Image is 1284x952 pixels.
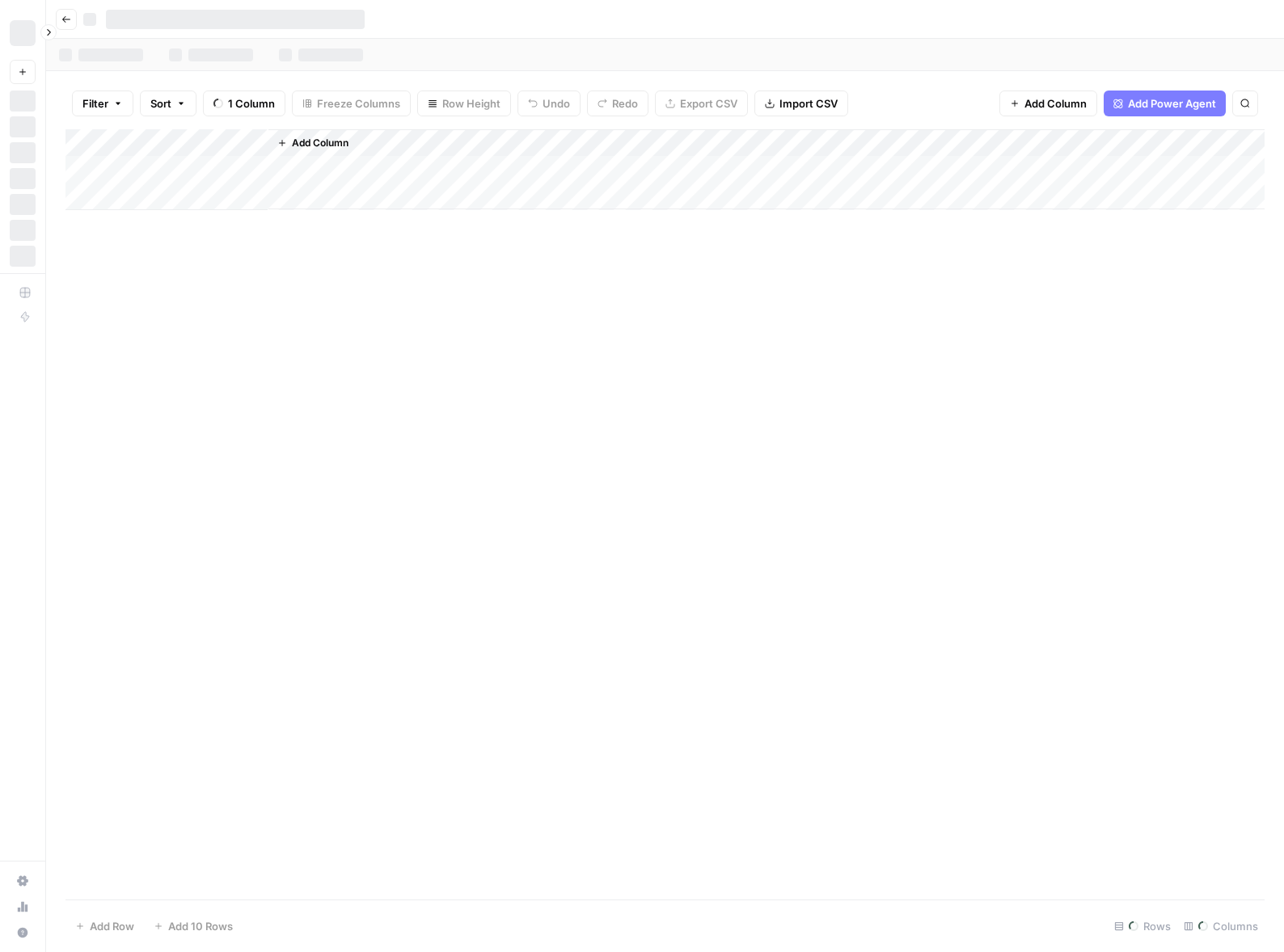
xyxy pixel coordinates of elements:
button: Undo [517,91,581,116]
span: Add 10 Rows [168,918,233,934]
button: Add 10 Rows [144,913,243,939]
button: Add Column [271,133,355,154]
span: Row Height [442,95,501,112]
div: Rows [1108,913,1177,939]
span: Add Row [90,918,134,934]
a: Settings [10,868,36,894]
button: Redo [587,91,648,116]
span: Import CSV [779,95,838,112]
span: Add Power Agent [1128,95,1216,112]
button: Help + Support [10,920,36,946]
button: Add Column [999,91,1097,116]
button: 1 Column [203,91,285,116]
button: Row Height [417,91,511,116]
span: Undo [543,95,570,112]
button: Add Row [65,913,144,939]
span: Filter [82,95,108,112]
a: Usage [10,894,36,920]
span: Export CSV [680,95,737,112]
button: Filter [72,91,133,116]
button: Import CSV [754,91,848,116]
button: Add Power Agent [1104,91,1226,116]
div: Columns [1177,913,1265,939]
button: Sort [140,91,196,116]
span: Freeze Columns [317,95,400,112]
span: Redo [612,95,638,112]
span: Add Column [292,136,348,150]
span: Add Column [1024,95,1087,112]
span: 1 Column [228,95,275,112]
span: Sort [150,95,171,112]
button: Freeze Columns [292,91,411,116]
button: Export CSV [655,91,748,116]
